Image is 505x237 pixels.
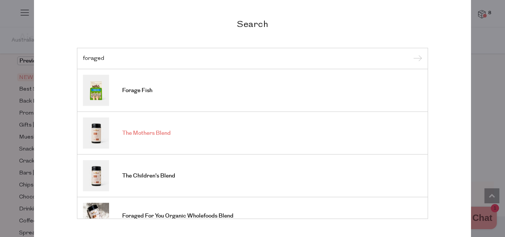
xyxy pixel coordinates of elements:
a: The Children's Blend [83,160,422,191]
img: Forage Fish [83,75,109,106]
h2: Search [77,18,428,29]
input: Search [83,55,422,61]
span: The Children's Blend [122,172,175,180]
span: Foraged For You Organic Wholefoods Blend [122,212,233,220]
img: The Children's Blend [83,160,109,191]
img: The Mothers Blend [83,118,109,149]
img: Foraged For You Organic Wholefoods Blend [83,203,109,229]
a: The Mothers Blend [83,118,422,149]
span: Forage Fish [122,87,152,94]
a: Foraged For You Organic Wholefoods Blend [83,203,422,229]
span: The Mothers Blend [122,130,171,137]
a: Forage Fish [83,75,422,106]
